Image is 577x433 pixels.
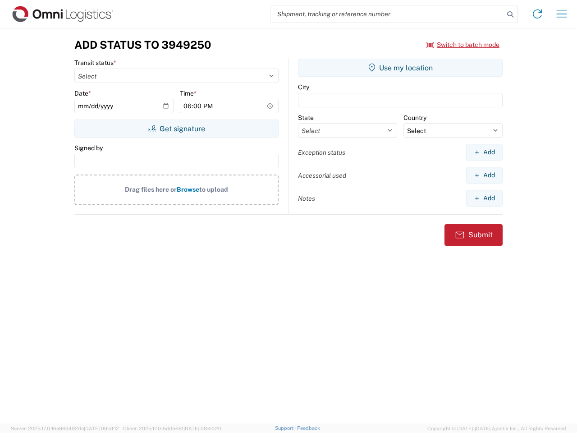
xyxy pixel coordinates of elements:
[426,37,499,52] button: Switch to batch mode
[298,114,314,122] label: State
[74,120,279,138] button: Get signature
[74,144,103,152] label: Signed by
[466,167,503,184] button: Add
[298,194,315,203] label: Notes
[177,186,199,193] span: Browse
[297,425,320,431] a: Feedback
[298,171,346,180] label: Accessorial used
[74,59,116,67] label: Transit status
[199,186,228,193] span: to upload
[183,426,221,431] span: [DATE] 08:44:20
[180,89,197,97] label: Time
[270,5,504,23] input: Shipment, tracking or reference number
[84,426,119,431] span: [DATE] 09:51:12
[466,190,503,207] button: Add
[74,38,211,51] h3: Add Status to 3949250
[403,114,426,122] label: Country
[125,186,177,193] span: Drag files here or
[444,224,503,246] button: Submit
[427,424,566,433] span: Copyright © [DATE]-[DATE] Agistix Inc., All Rights Reserved
[298,59,503,77] button: Use my location
[123,426,221,431] span: Client: 2025.17.0-5dd568f
[298,148,345,157] label: Exception status
[466,144,503,161] button: Add
[11,426,119,431] span: Server: 2025.17.0-16a969492de
[74,89,91,97] label: Date
[298,83,309,91] label: City
[275,425,298,431] a: Support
